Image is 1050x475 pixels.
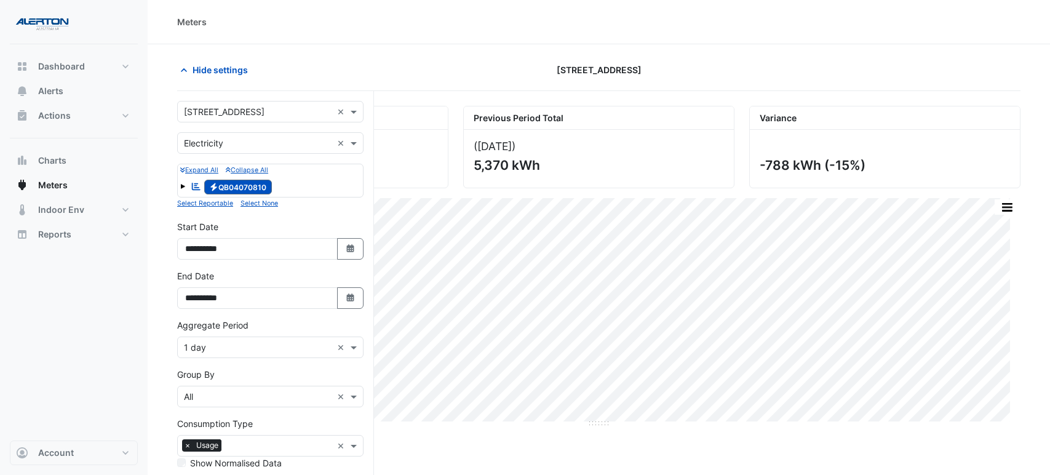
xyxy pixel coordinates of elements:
app-icon: Dashboard [16,60,28,73]
span: × [182,439,193,452]
div: ([DATE] ) [474,140,724,153]
div: Variance [750,106,1020,130]
label: Show Normalised Data [190,457,282,469]
button: More Options [995,199,1019,215]
span: Dashboard [38,60,85,73]
label: End Date [177,269,214,282]
span: Clear [337,341,348,354]
app-icon: Alerts [16,85,28,97]
button: Select Reportable [177,198,233,209]
span: Actions [38,110,71,122]
label: Group By [177,368,215,381]
app-icon: Indoor Env [16,204,28,216]
app-icon: Actions [16,110,28,122]
fa-icon: Electricity [209,182,218,191]
label: Start Date [177,220,218,233]
small: Select None [241,199,278,207]
fa-icon: Select Date [345,244,356,254]
app-icon: Charts [16,154,28,167]
fa-icon: Select Date [345,293,356,303]
app-icon: Meters [16,179,28,191]
div: 5,370 kWh [474,158,722,173]
span: [STREET_ADDRESS] [557,63,642,76]
span: Clear [337,439,348,452]
small: Collapse All [226,166,268,174]
label: Consumption Type [177,417,253,430]
span: Charts [38,154,66,167]
div: -788 kWh (-15%) [760,158,1008,173]
span: QB04070810 [204,180,272,194]
app-icon: Reports [16,228,28,241]
button: Dashboard [10,54,138,79]
span: Clear [337,105,348,118]
button: Expand All [180,164,218,175]
label: Aggregate Period [177,319,249,332]
button: Indoor Env [10,198,138,222]
img: Company Logo [15,10,70,34]
button: Meters [10,173,138,198]
span: Usage [193,439,221,452]
span: Clear [337,137,348,150]
span: Reports [38,228,71,241]
span: Account [38,447,74,459]
span: Hide settings [193,63,248,76]
div: Meters [177,15,207,28]
span: Indoor Env [38,204,84,216]
span: Alerts [38,85,63,97]
button: Hide settings [177,59,256,81]
span: Meters [38,179,68,191]
div: Previous Period Total [464,106,734,130]
fa-icon: Reportable [191,181,202,191]
small: Select Reportable [177,199,233,207]
button: Reports [10,222,138,247]
button: Actions [10,103,138,128]
small: Expand All [180,166,218,174]
button: Collapse All [226,164,268,175]
button: Select None [241,198,278,209]
span: Clear [337,390,348,403]
button: Alerts [10,79,138,103]
button: Charts [10,148,138,173]
button: Account [10,441,138,465]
